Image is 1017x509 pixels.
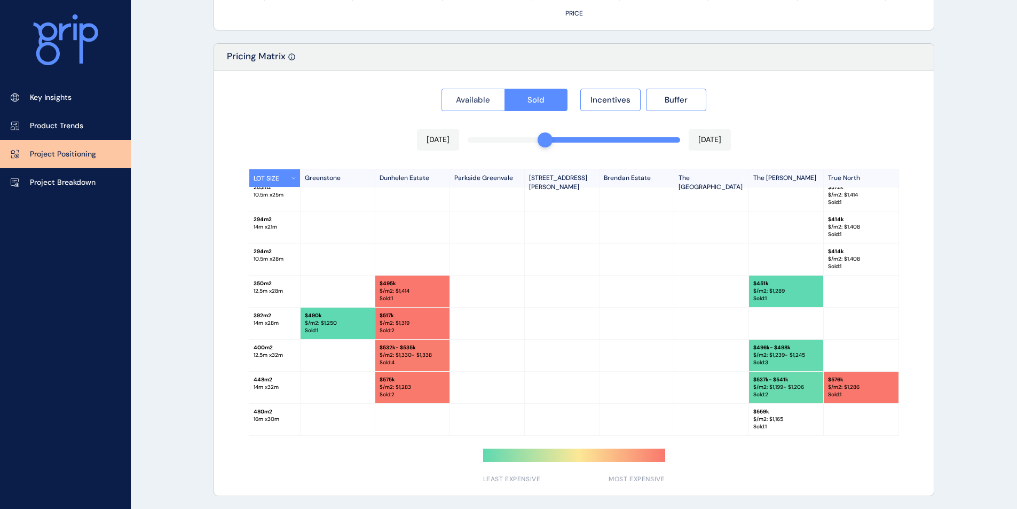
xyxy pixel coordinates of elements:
p: Sold : 1 [305,327,370,334]
span: Incentives [590,95,630,105]
button: Available [442,89,504,111]
p: 350 m2 [254,280,296,287]
p: [DATE] [698,135,721,145]
p: Parkside Greenvale [450,169,525,187]
p: Sold : 1 [828,263,894,270]
p: Greenstone [301,169,375,187]
p: Sold : 1 [380,295,445,302]
p: Key Insights [30,92,72,103]
p: 10.5 m x 28 m [254,255,296,263]
p: Project Breakdown [30,177,96,188]
p: The [GEOGRAPHIC_DATA] [674,169,749,187]
p: $ 372k [828,184,894,191]
p: $/m2: $ 1,165 [753,416,819,423]
p: $/m2: $ 1,283 [380,383,445,391]
p: $/m2: $ 1,408 [828,255,894,263]
p: $/m2: $ 1,250 [305,319,370,327]
button: Sold [504,89,568,111]
p: 12.5 m x 32 m [254,351,296,359]
button: Incentives [580,89,641,111]
p: Pricing Matrix [227,50,286,70]
p: Dunhelen Estate [375,169,450,187]
p: Sold : 2 [753,391,819,398]
p: $ 576k [828,376,894,383]
p: 294 m2 [254,216,296,223]
p: 16 m x 30 m [254,416,296,423]
p: 14 m x 28 m [254,319,296,327]
p: Brendan Estate [600,169,674,187]
p: 263 m2 [254,184,296,191]
p: $ 559k [753,408,819,416]
p: $ 537k - $541k [753,376,819,383]
p: $ 517k [380,312,445,319]
p: $/m2: $ 1,414 [380,287,445,295]
p: 392 m2 [254,312,296,319]
p: 12.5 m x 28 m [254,287,296,295]
p: $/m2: $ 1,286 [828,383,894,391]
p: 14 m x 21 m [254,223,296,231]
p: $/m2: $ 1,289 [753,287,819,295]
span: Sold [527,95,545,105]
p: $ 496k - $498k [753,344,819,351]
span: MOST EXPENSIVE [609,475,665,484]
p: 10.5 m x 25 m [254,191,296,199]
p: Product Trends [30,121,83,131]
p: $ 495k [380,280,445,287]
p: 400 m2 [254,344,296,351]
p: [DATE] [427,135,450,145]
p: Sold : 2 [380,391,445,398]
p: Sold : 1 [828,231,894,238]
p: [STREET_ADDRESS][PERSON_NAME] [525,169,600,187]
p: $ 490k [305,312,370,319]
p: $/m2: $ 1,199 - $1,206 [753,383,819,391]
p: $/m2: $ 1,408 [828,223,894,231]
p: Sold : 1 [828,199,894,206]
p: Sold : 3 [753,359,819,366]
p: Sold : 1 [828,391,894,398]
p: Sold : 1 [753,295,819,302]
p: $ 414k [828,216,894,223]
p: $/m2: $ 1,414 [828,191,894,199]
p: $ 451k [753,280,819,287]
p: Sold : 4 [380,359,445,366]
p: Project Positioning [30,149,96,160]
span: Available [456,95,490,105]
p: $/m2: $ 1,319 [380,319,445,327]
p: 448 m2 [254,376,296,383]
p: 14 m x 32 m [254,383,296,391]
p: $ 532k - $535k [380,344,445,351]
p: $ 575k [380,376,445,383]
p: 480 m2 [254,408,296,416]
p: The [PERSON_NAME] [749,169,824,187]
p: $/m2: $ 1,239 - $1,245 [753,351,819,359]
p: Sold : 2 [380,327,445,334]
span: LEAST EXPENSIVE [483,475,541,484]
p: $ 414k [828,248,894,255]
button: LOT SIZE [249,169,301,187]
span: Buffer [665,95,688,105]
button: Buffer [646,89,706,111]
text: PRICE [565,9,583,18]
p: 294 m2 [254,248,296,255]
p: Sold : 1 [753,423,819,430]
p: True North [824,169,898,187]
p: $/m2: $ 1,330 - $1,338 [380,351,445,359]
